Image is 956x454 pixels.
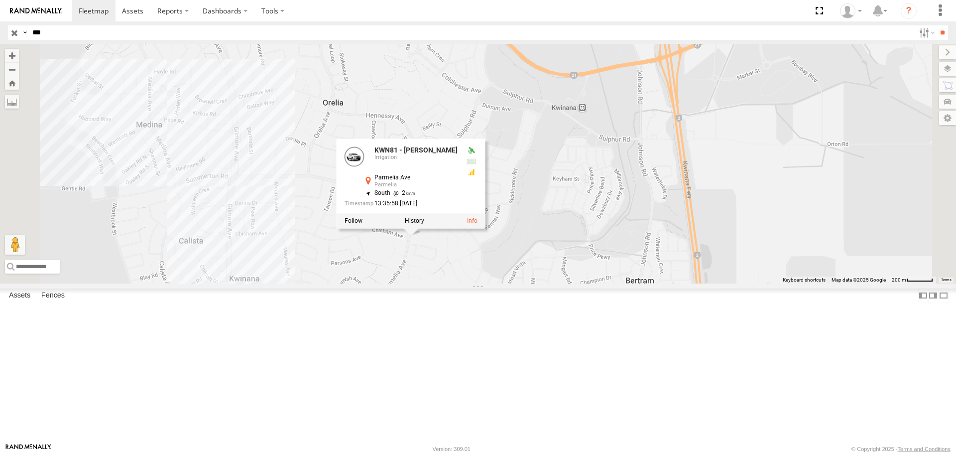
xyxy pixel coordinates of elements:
button: Map Scale: 200 m per 50 pixels [889,277,936,284]
label: Measure [5,95,19,109]
a: View Asset Details [467,218,478,225]
button: Zoom out [5,62,19,76]
a: Visit our Website [5,444,51,454]
label: Dock Summary Table to the Left [918,289,928,303]
label: Dock Summary Table to the Right [928,289,938,303]
label: View Asset History [405,218,424,225]
a: Terms (opens in new tab) [941,278,952,282]
div: Irrigation [374,154,458,160]
div: Valid GPS Fix [466,147,478,155]
div: Andrew Fisher [836,3,865,18]
i: ? [901,3,917,19]
label: Hide Summary Table [939,289,949,303]
a: View Asset Details [345,147,364,167]
label: Map Settings [939,111,956,125]
img: rand-logo.svg [10,7,62,14]
label: Fences [36,289,70,303]
label: Search Query [21,25,29,40]
span: 200 m [892,277,906,283]
label: Search Filter Options [915,25,937,40]
label: Assets [4,289,35,303]
span: Map data ©2025 Google [832,277,886,283]
div: © Copyright 2025 - [851,446,951,452]
div: Parmelia Ave [374,175,458,181]
button: Zoom in [5,49,19,62]
div: Date/time of location update [345,201,458,207]
div: GSM Signal = 3 [466,168,478,176]
button: Drag Pegman onto the map to open Street View [5,235,25,255]
div: Parmelia [374,182,458,188]
button: Keyboard shortcuts [783,277,826,284]
div: Version: 309.01 [433,446,471,452]
span: South [374,190,390,197]
div: No voltage information received from this device. [466,158,478,166]
label: Realtime tracking of Asset [345,218,362,225]
a: KWN81 - [PERSON_NAME] [374,147,458,154]
button: Zoom Home [5,76,19,90]
span: 2 [390,190,415,197]
a: Terms and Conditions [898,446,951,452]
